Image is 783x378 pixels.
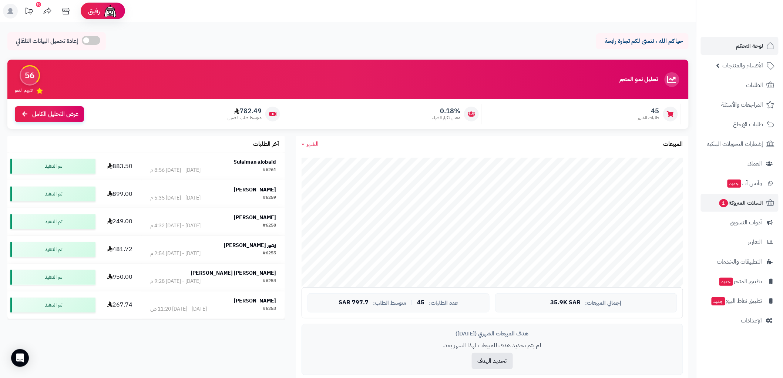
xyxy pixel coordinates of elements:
span: رفيق [88,7,100,16]
strong: زهور [PERSON_NAME] [224,241,276,249]
div: [DATE] - [DATE] 9:28 م [150,278,201,285]
span: جديد [719,278,733,286]
div: #6253 [263,305,276,313]
div: #6254 [263,278,276,285]
div: [DATE] - [DATE] 5:35 م [150,194,201,202]
div: [DATE] - [DATE] 11:20 ص [150,305,207,313]
span: 1 [719,199,728,207]
span: 45 [417,300,424,306]
a: عرض التحليل الكامل [15,106,84,122]
div: #6261 [263,167,276,174]
a: تحديثات المنصة [20,4,38,20]
p: لم يتم تحديد هدف للمبيعات لهذا الشهر بعد. [308,341,677,350]
a: الإعدادات [701,312,779,330]
a: العملاء [701,155,779,173]
div: Open Intercom Messenger [11,349,29,367]
a: وآتس آبجديد [701,174,779,192]
h3: تحليل نمو المتجر [619,76,658,83]
span: الشهر [307,140,319,148]
td: 267.74 [98,291,142,319]
h3: آخر الطلبات [253,141,279,148]
div: تم التنفيذ [10,298,95,312]
div: تم التنفيذ [10,270,95,285]
td: 249.00 [98,208,142,235]
span: 35.9K SAR [551,300,581,306]
strong: [PERSON_NAME] [234,186,276,194]
div: تم التنفيذ [10,159,95,174]
div: [DATE] - [DATE] 4:32 م [150,222,201,230]
span: طلبات الشهر [638,115,659,121]
span: | [411,300,413,305]
span: تقييم النمو [15,87,33,94]
div: تم التنفيذ [10,187,95,201]
div: #6255 [263,250,276,257]
span: متوسط طلب العميل [228,115,262,121]
div: #6259 [263,194,276,202]
span: جديد [712,297,725,305]
td: 899.00 [98,180,142,208]
div: تم التنفيذ [10,214,95,229]
span: لوحة التحكم [736,41,763,51]
div: تم التنفيذ [10,242,95,257]
span: وآتس آب [727,178,762,188]
div: [DATE] - [DATE] 8:56 م [150,167,201,174]
span: الطلبات [746,80,763,90]
td: 883.50 [98,153,142,180]
p: حياكم الله ، نتمنى لكم تجارة رابحة [602,37,683,46]
span: متوسط الطلب: [373,300,406,306]
a: السلات المتروكة1 [701,194,779,212]
span: تطبيق المتجر [719,276,762,287]
a: الشهر [302,140,319,148]
a: تطبيق المتجرجديد [701,272,779,290]
a: المراجعات والأسئلة [701,96,779,114]
span: إجمالي المبيعات: [585,300,622,306]
span: 45 [638,107,659,115]
a: إشعارات التحويلات البنكية [701,135,779,153]
a: تطبيق نقاط البيعجديد [701,292,779,310]
div: #6258 [263,222,276,230]
a: لوحة التحكم [701,37,779,55]
span: عرض التحليل الكامل [32,110,78,118]
strong: [PERSON_NAME] [234,214,276,221]
td: 481.72 [98,236,142,263]
a: التقارير [701,233,779,251]
a: التطبيقات والخدمات [701,253,779,271]
span: 782.49 [228,107,262,115]
span: تطبيق نقاط البيع [711,296,762,306]
span: العملاء [748,158,762,169]
strong: Sulaiman alobaid [234,158,276,166]
span: 0.18% [432,107,460,115]
span: جديد [727,180,741,188]
a: الطلبات [701,76,779,94]
div: [DATE] - [DATE] 2:54 م [150,250,201,257]
span: 797.7 SAR [339,300,369,306]
span: إعادة تحميل البيانات التلقائي [16,37,78,46]
img: ai-face.png [103,4,118,19]
span: المراجعات والأسئلة [722,100,763,110]
span: السلات المتروكة [719,198,763,208]
span: أدوات التسويق [730,217,762,228]
a: أدوات التسويق [701,214,779,231]
span: معدل تكرار الشراء [432,115,460,121]
span: طلبات الإرجاع [733,119,763,130]
button: تحديد الهدف [472,353,513,369]
img: logo-2.png [733,6,776,21]
div: هدف المبيعات الشهري ([DATE]) [308,330,677,338]
div: 10 [36,2,41,7]
h3: المبيعات [663,141,683,148]
strong: [PERSON_NAME] [PERSON_NAME] [191,269,276,277]
span: الأقسام والمنتجات [723,60,763,71]
span: التطبيقات والخدمات [717,257,762,267]
span: إشعارات التحويلات البنكية [707,139,763,149]
span: عدد الطلبات: [429,300,458,306]
td: 950.00 [98,264,142,291]
span: الإعدادات [741,315,762,326]
span: التقارير [748,237,762,247]
strong: [PERSON_NAME] [234,297,276,305]
a: طلبات الإرجاع [701,116,779,133]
